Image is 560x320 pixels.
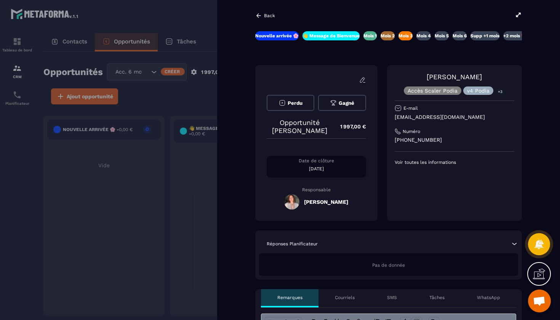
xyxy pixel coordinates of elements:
p: Réponses Planificateur [267,241,318,247]
p: [EMAIL_ADDRESS][DOMAIN_NAME] [395,114,514,121]
p: Numéro [403,128,420,134]
p: Responsable [267,187,366,192]
p: [DATE] [267,166,366,172]
p: SMS [387,294,397,301]
h5: [PERSON_NAME] [304,199,348,205]
p: Voir toutes les informations [395,159,514,165]
p: +3 [495,88,505,96]
a: Ouvrir le chat [528,290,551,312]
p: v4 Podia [467,88,490,93]
p: Remarques [277,294,302,301]
a: [PERSON_NAME] [427,73,482,81]
p: WhatsApp [477,294,500,301]
button: Perdu [267,95,314,111]
p: [PHONE_NUMBER] [395,136,514,144]
p: 1 997,00 € [333,119,366,134]
p: Opportunité [PERSON_NAME] [267,118,333,134]
p: Courriels [335,294,355,301]
p: Date de clôture [267,158,366,164]
p: Accès Scaler Podia [408,88,458,93]
p: Tâches [429,294,445,301]
button: Gagné [318,95,366,111]
span: Perdu [288,100,302,106]
span: Gagné [339,100,354,106]
p: E-mail [403,105,418,111]
span: Pas de donnée [372,262,405,268]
